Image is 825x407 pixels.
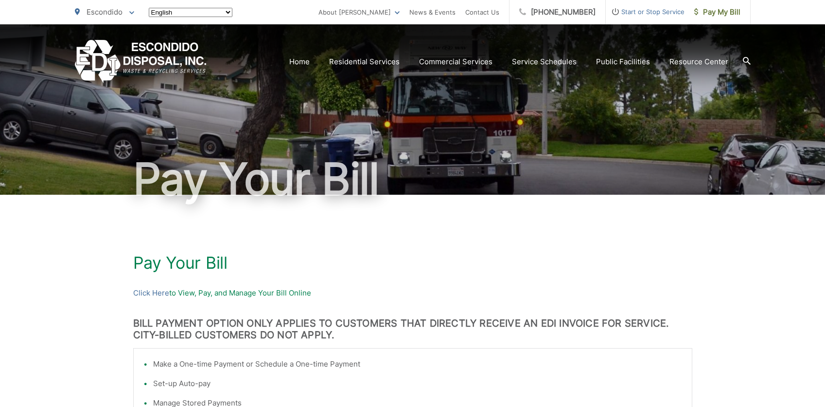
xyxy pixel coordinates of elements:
span: Pay My Bill [694,6,740,18]
h1: Pay Your Bill [133,253,692,273]
span: Escondido [87,7,123,17]
h3: BILL PAYMENT OPTION ONLY APPLIES TO CUSTOMERS THAT DIRECTLY RECEIVE AN EDI INVOICE FOR SERVICE. C... [133,317,692,341]
a: About [PERSON_NAME] [318,6,400,18]
a: Contact Us [465,6,499,18]
a: Residential Services [329,56,400,68]
a: Commercial Services [419,56,492,68]
a: Service Schedules [512,56,577,68]
li: Make a One-time Payment or Schedule a One-time Payment [153,358,682,370]
a: Resource Center [669,56,728,68]
li: Set-up Auto-pay [153,378,682,389]
a: Home [289,56,310,68]
p: to View, Pay, and Manage Your Bill Online [133,287,692,299]
h1: Pay Your Bill [75,155,751,203]
a: Click Here [133,287,169,299]
a: News & Events [409,6,456,18]
a: EDCD logo. Return to the homepage. [75,40,207,83]
select: Select a language [149,8,232,17]
a: Public Facilities [596,56,650,68]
